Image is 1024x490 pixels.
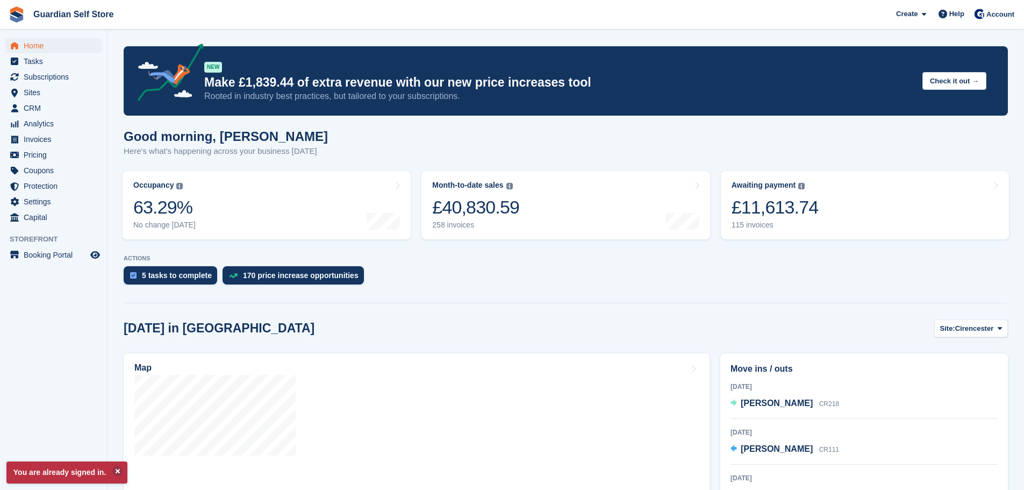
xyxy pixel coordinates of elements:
a: menu [5,210,102,225]
a: menu [5,38,102,53]
a: menu [5,69,102,84]
span: Protection [24,179,88,194]
a: menu [5,179,102,194]
a: menu [5,101,102,116]
img: icon-info-grey-7440780725fd019a000dd9b08b2336e03edf1995a4989e88bcd33f0948082b44.svg [176,183,183,189]
span: Account [986,9,1014,20]
a: Preview store [89,248,102,261]
span: Site: [940,323,955,334]
span: Invoices [24,132,88,147]
div: [DATE] [731,382,998,392]
img: price_increase_opportunities-93ffe204e8149a01c8c9dc8f82e8f89637d9d84a8eef4429ea346261dce0b2c0.svg [229,273,238,278]
a: menu [5,147,102,162]
span: [PERSON_NAME] [741,444,813,453]
span: Booking Portal [24,247,88,262]
span: Sites [24,85,88,100]
span: Coupons [24,163,88,178]
div: 115 invoices [732,221,819,230]
span: Analytics [24,116,88,131]
img: icon-info-grey-7440780725fd019a000dd9b08b2336e03edf1995a4989e88bcd33f0948082b44.svg [798,183,805,189]
a: Occupancy 63.29% No change [DATE] [123,171,411,239]
div: NEW [204,62,222,73]
button: Site: Cirencester [934,319,1008,337]
span: Subscriptions [24,69,88,84]
span: CRM [24,101,88,116]
div: Month-to-date sales [432,181,503,190]
div: Occupancy [133,181,174,190]
img: icon-info-grey-7440780725fd019a000dd9b08b2336e03edf1995a4989e88bcd33f0948082b44.svg [506,183,513,189]
span: Create [896,9,918,19]
a: menu [5,85,102,100]
a: Awaiting payment £11,613.74 115 invoices [721,171,1009,239]
span: Tasks [24,54,88,69]
h1: Good morning, [PERSON_NAME] [124,129,328,144]
div: £11,613.74 [732,196,819,218]
div: 258 invoices [432,221,519,230]
span: [PERSON_NAME] [741,399,813,408]
p: Make £1,839.44 of extra revenue with our new price increases tool [204,75,914,90]
h2: Map [134,363,152,373]
a: [PERSON_NAME] CR111 [731,443,839,457]
a: menu [5,54,102,69]
span: Storefront [10,234,107,245]
img: task-75834270c22a3079a89374b754ae025e5fb1db73e45f91037f5363f120a921f8.svg [130,272,137,279]
span: Home [24,38,88,53]
div: [DATE] [731,473,998,483]
div: 63.29% [133,196,196,218]
a: 5 tasks to complete [124,266,223,290]
div: 5 tasks to complete [142,271,212,280]
a: 170 price increase opportunities [223,266,369,290]
p: Here's what's happening across your business [DATE] [124,145,328,158]
div: [DATE] [731,428,998,437]
span: CR111 [819,446,839,453]
span: Pricing [24,147,88,162]
h2: Move ins / outs [731,363,998,375]
span: Capital [24,210,88,225]
a: menu [5,194,102,209]
h2: [DATE] in [GEOGRAPHIC_DATA] [124,321,314,336]
p: ACTIONS [124,255,1008,262]
a: menu [5,132,102,147]
div: £40,830.59 [432,196,519,218]
span: Help [949,9,964,19]
button: Check it out → [922,72,986,90]
span: Cirencester [955,323,994,334]
a: menu [5,116,102,131]
div: Awaiting payment [732,181,796,190]
p: Rooted in industry best practices, but tailored to your subscriptions. [204,90,914,102]
a: menu [5,247,102,262]
a: Month-to-date sales £40,830.59 258 invoices [421,171,710,239]
a: [PERSON_NAME] CR218 [731,397,839,411]
img: stora-icon-8386f47178a22dfd0bd8f6a31ec36ba5ce8667c1dd55bd0f319d3a0aa187defe.svg [9,6,25,23]
a: menu [5,163,102,178]
p: You are already signed in. [6,461,127,484]
div: 170 price increase opportunities [243,271,359,280]
img: price-adjustments-announcement-icon-8257ccfd72463d97f412b2fc003d46551f7dbcb40ab6d574587a9cd5c0d94... [128,44,204,105]
span: Settings [24,194,88,209]
a: Guardian Self Store [29,5,118,23]
span: CR218 [819,400,839,408]
img: Tom Scott [974,9,985,19]
div: No change [DATE] [133,221,196,230]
